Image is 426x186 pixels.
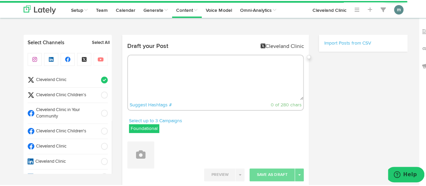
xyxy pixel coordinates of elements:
a: Suggest Hashtags # [130,102,172,106]
span: Cleveland Clinic [34,76,97,82]
iframe: Opens a widget where you can find more information [388,166,424,183]
a: Select Channels [24,38,88,45]
a: Select up to 3 Campaigns [129,116,182,124]
span: Cleveland Clinic Children’s [34,91,97,98]
di-null: Cleveland Clinic [260,43,304,48]
span: Cleveland Clinic [34,158,97,164]
a: Select All [92,38,110,45]
span: 0 of 280 chars [270,102,301,106]
button: m [394,4,403,14]
span: Cleveland Clinic Children's [34,127,97,134]
span: Cleveland Clinic in Your Community [34,106,97,118]
h4: Draft your Post [127,42,168,48]
span: Cleveland Clinic [34,142,97,149]
label: Foundational [129,123,159,132]
a: Import Posts from CSV [324,40,371,45]
button: Save As Draft [250,167,295,180]
button: Preview [204,167,235,180]
img: logo_lately_bg_light.svg [24,4,56,13]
